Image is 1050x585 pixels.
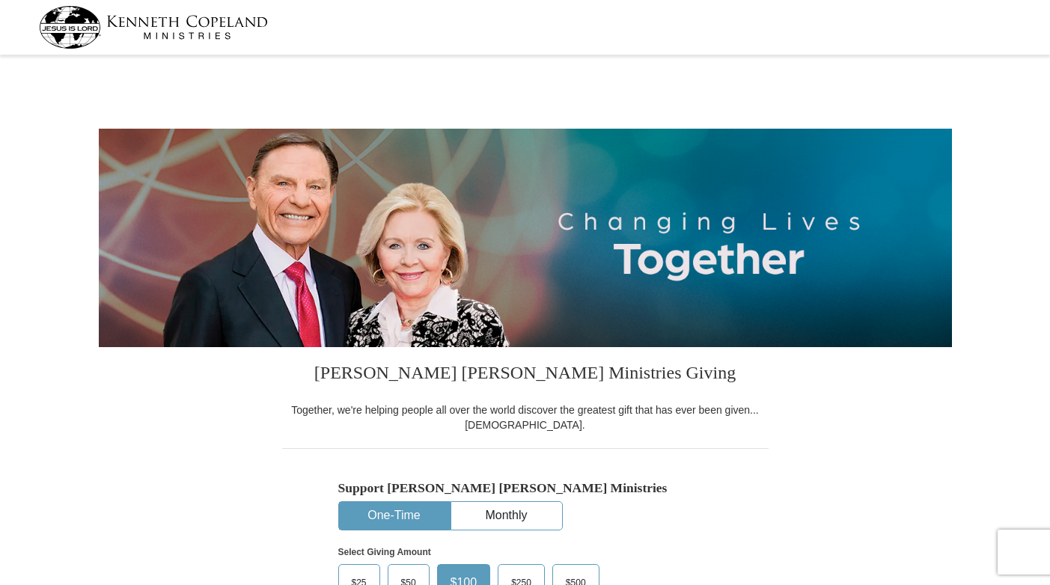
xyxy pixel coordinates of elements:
[338,547,431,557] strong: Select Giving Amount
[338,480,712,496] h5: Support [PERSON_NAME] [PERSON_NAME] Ministries
[282,402,769,432] div: Together, we're helping people all over the world discover the greatest gift that has ever been g...
[282,347,769,402] h3: [PERSON_NAME] [PERSON_NAME] Ministries Giving
[451,502,562,530] button: Monthly
[339,502,450,530] button: One-Time
[39,6,268,49] img: kcm-header-logo.svg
